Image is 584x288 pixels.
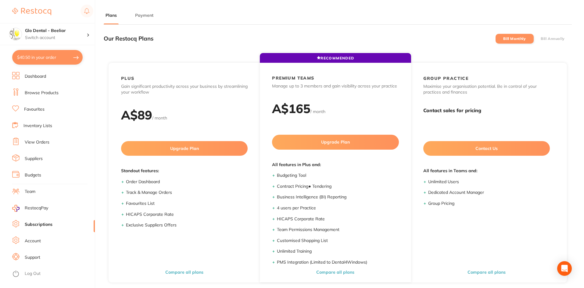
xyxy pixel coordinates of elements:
li: PMS Integration (Limited to Dental4Windows) [277,259,399,265]
li: Team Permissions Management [277,227,399,233]
a: Browse Products [25,90,59,96]
img: Glo Dental - Beeliar [9,28,22,40]
a: Log Out [25,271,41,277]
a: Restocq Logo [12,5,51,19]
a: Suppliers [25,156,43,162]
img: Restocq Logo [12,8,51,15]
li: Track & Manage Orders [126,190,248,196]
li: 4 users per Practice [277,205,399,211]
a: Support [25,254,40,261]
li: Group Pricing [428,201,550,207]
h3: Our Restocq Plans [104,35,153,42]
h4: Glo Dental - Beeliar [25,28,87,34]
h2: PLUS [121,76,134,81]
a: Subscriptions [25,222,52,228]
p: Manage up to 3 members and gain visibility across your practice [272,83,399,89]
a: Inventory Lists [23,123,52,129]
button: Compare all plans [466,269,507,275]
li: Business Intelligence (BI) Reporting [277,194,399,200]
span: Standout features: [121,168,248,174]
img: RestocqPay [12,205,20,212]
span: All features in Plus and: [272,162,399,168]
h2: PREMIUM TEAMS [272,75,314,81]
span: / month [310,109,325,114]
a: Budgets [25,172,41,178]
button: Compare all plans [314,269,356,275]
a: Account [25,238,41,244]
h2: GROUP PRACTICE [423,76,469,81]
p: Switch account [25,35,87,41]
h2: A$ 165 [272,101,310,116]
a: Favourites [24,106,45,112]
div: Open Intercom Messenger [557,261,572,276]
button: Contact Us [423,141,550,156]
li: Contract Pricing ● Tendering [277,183,399,190]
li: Exclusive Suppliers Offers [126,222,248,228]
label: Bill Annually [541,37,565,41]
li: HICAPS Corporate Rate [277,216,399,222]
button: Upgrade Plan [121,141,248,156]
li: Unlimited Users [428,179,550,185]
button: Compare all plans [163,269,205,275]
li: Dedicated Account Manager [428,190,550,196]
li: Unlimited Training [277,248,399,254]
a: Team [25,189,35,195]
h3: Contact sales for pricing [423,108,550,113]
h2: A$ 89 [121,107,152,123]
button: Payment [133,12,155,18]
li: Customised Shopping List [277,238,399,244]
button: Log Out [12,269,93,279]
p: Gain significant productivity across your business by streamlining your workflow [121,84,248,95]
li: Budgeting Tool [277,172,399,179]
span: RestocqPay [25,205,48,211]
label: Bill Monthly [503,37,526,41]
a: RestocqPay [12,205,48,212]
p: Maximise your organisation potential. Be in control of your practices and finances [423,84,550,95]
span: / month [152,115,167,121]
a: Dashboard [25,73,46,80]
button: Upgrade Plan [272,135,399,149]
a: View Orders [25,139,49,145]
li: HICAPS Corporate Rate [126,212,248,218]
span: All features in Teams and: [423,168,550,174]
button: $40.50 in your order [12,50,83,65]
span: RECOMMENDED [317,56,354,60]
li: Order Dashboard [126,179,248,185]
button: Plans [104,12,119,18]
li: Favourites List [126,201,248,207]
